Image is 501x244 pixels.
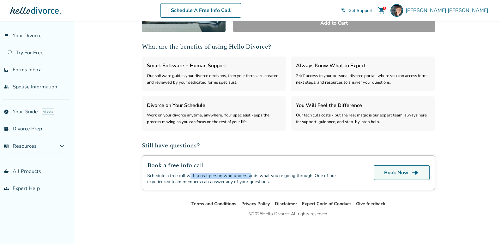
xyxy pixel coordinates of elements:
[147,101,281,110] h3: Divorce on Your Schedule
[374,165,430,180] a: Book Nowline_end_arrow
[296,62,430,70] h3: Always Know What to Expect
[406,7,491,14] span: [PERSON_NAME] [PERSON_NAME]
[191,201,236,207] a: Terms and Conditions
[42,109,54,115] span: AI beta
[302,201,351,207] a: Expert Code of Conduct
[412,169,419,176] span: line_end_arrow
[356,200,385,208] li: Give feedback
[58,142,66,150] span: expand_more
[296,112,430,126] div: Our tech cuts costs - but the real magic is our expert team, always here for support, guidance, a...
[469,214,501,244] iframe: Chat Widget
[147,173,359,185] div: Schedule a free call with a real person who understands what you’re going through. One of our exp...
[275,200,297,208] li: Disclaimer
[378,7,385,14] span: shopping_cart
[4,33,9,38] span: flag_2
[341,8,346,13] span: phone_in_talk
[383,7,386,10] div: 1
[13,66,41,73] span: Forms Inbox
[147,112,281,126] div: Work on your divorce anytime, anywhere. Your specialist keeps the process moving so you can focus...
[147,62,281,70] h3: Smart Software + Human Support
[390,4,403,17] img: Sophie N. McKenzie
[4,144,9,149] span: menu_book
[241,201,270,207] a: Privacy Policy
[296,73,430,86] div: 24/7 access to your personal divorce portal, where you can access forms, next steps, and resource...
[160,3,241,18] a: Schedule A Free Info Call
[4,67,9,72] span: inbox
[4,186,9,191] span: groups
[4,143,37,150] span: Resources
[4,84,9,89] span: people
[142,42,435,51] h2: What are the benefits of using Hello Divorce?
[341,8,373,14] a: phone_in_talkGet Support
[142,141,435,150] h2: Still have questions?
[348,8,373,14] span: Get Support
[147,73,281,86] div: Our software guides your divorce decisions, then your forms are created and reviewed by your dedi...
[4,169,9,174] span: shopping_basket
[249,210,328,218] div: © 2025 Hello Divorce. All rights reserved.
[4,126,9,131] span: list_alt_check
[233,14,435,32] button: Add to Cart
[4,109,9,114] span: explore
[147,161,359,170] h2: Book a free info call
[296,101,430,110] h3: You Will Feel the Difference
